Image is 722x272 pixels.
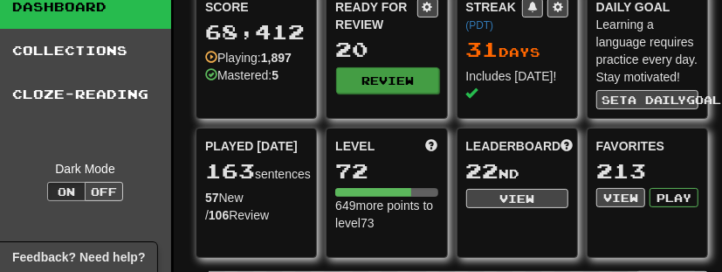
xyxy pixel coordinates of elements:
[560,137,573,155] span: This week in points, UTC
[209,208,229,222] strong: 106
[650,188,698,207] button: Play
[335,160,437,182] div: 72
[466,19,494,31] a: (PDT)
[205,21,307,43] div: 68,412
[466,158,499,183] span: 22
[205,137,298,155] span: Played [DATE]
[466,67,568,102] div: Includes [DATE]!
[205,49,292,66] div: Playing:
[596,188,645,207] button: View
[466,189,568,208] button: View
[205,189,307,224] div: New / Review
[466,37,499,61] span: 31
[12,160,158,178] div: Dark Mode
[596,90,698,109] button: Seta dailygoal
[336,67,438,94] button: Review
[596,16,698,86] div: Learning a language requires practice every day. Stay motivated!
[596,160,698,182] div: 213
[335,137,375,155] span: Level
[205,160,307,183] div: sentences
[596,137,698,155] div: Favorites
[261,51,292,65] strong: 1,897
[205,66,278,84] div: Mastered:
[466,38,568,61] div: Day s
[85,182,123,201] button: Off
[335,38,437,60] div: 20
[205,191,219,205] strong: 57
[272,68,278,82] strong: 5
[426,137,438,155] span: Score more points to level up
[335,197,437,232] div: 649 more points to level 73
[466,137,561,155] span: Leaderboard
[12,248,145,266] span: Open feedback widget
[47,182,86,201] button: On
[205,158,255,183] span: 163
[628,94,687,106] span: a daily
[466,160,568,183] div: nd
